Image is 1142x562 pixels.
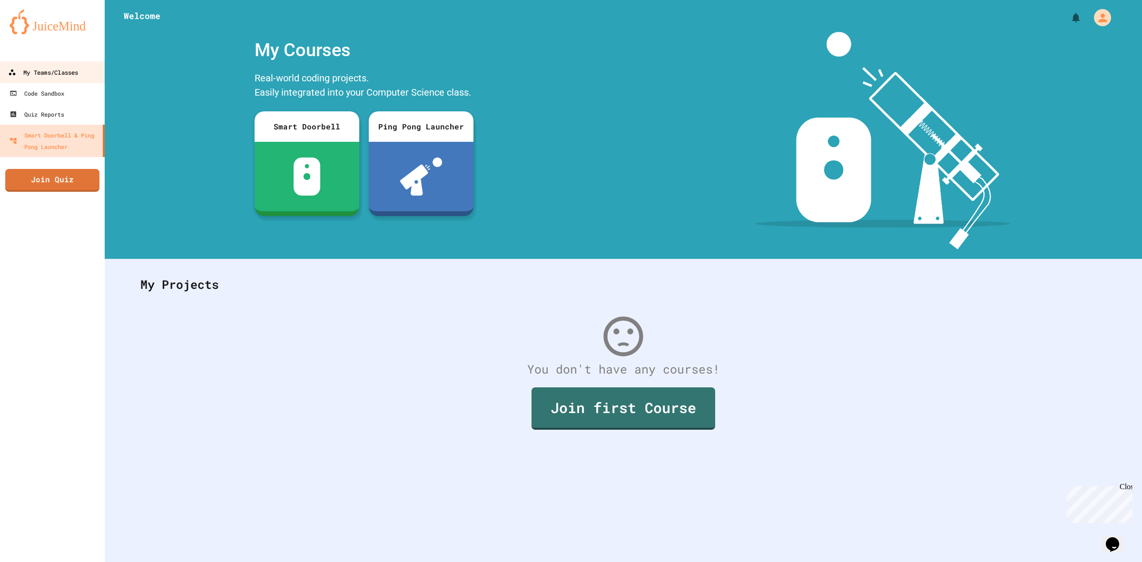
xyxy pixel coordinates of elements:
iframe: chat widget [1102,524,1132,552]
div: My Account [1084,7,1113,29]
div: Quiz Reports [10,108,64,120]
a: Join Quiz [5,169,99,192]
div: Ping Pong Launcher [369,111,473,142]
div: You don't have any courses! [131,360,1116,378]
div: My Projects [131,266,1116,303]
img: banner-image-my-projects.png [755,32,1010,249]
div: Real-world coding projects. Easily integrated into your Computer Science class. [250,69,478,104]
iframe: chat widget [1063,483,1132,523]
div: My Courses [250,32,478,69]
div: My Teams/Classes [8,67,78,79]
div: Smart Doorbell & Ping Pong Launcher [10,129,99,152]
img: sdb-white.svg [294,158,321,196]
div: Code Sandbox [10,88,64,99]
div: My Notifications [1053,10,1084,26]
div: Chat with us now!Close [4,4,66,60]
img: logo-orange.svg [10,10,95,34]
div: Smart Doorbell [255,111,359,142]
img: ppl-with-ball.png [400,158,443,196]
a: Join first Course [532,387,715,430]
